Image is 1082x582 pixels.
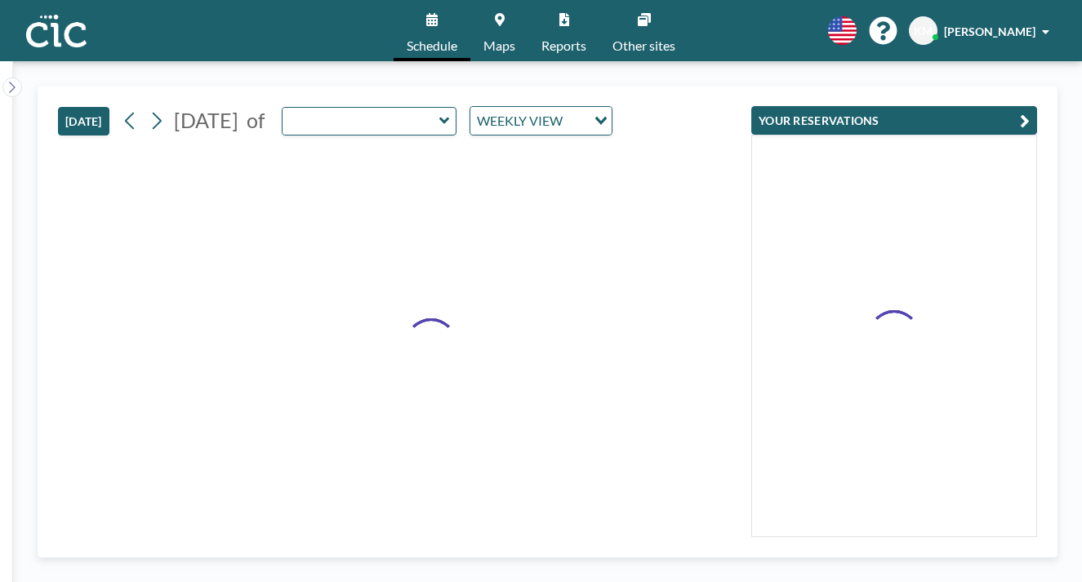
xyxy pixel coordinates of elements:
span: Reports [541,39,586,52]
div: Search for option [470,107,612,135]
span: WEEKLY VIEW [474,110,566,131]
input: Search for option [568,110,585,131]
span: KM [914,24,933,38]
span: of [247,108,265,133]
span: [DATE] [174,108,238,132]
img: organization-logo [26,15,87,47]
span: Schedule [407,39,457,52]
button: [DATE] [58,107,109,136]
span: Maps [483,39,515,52]
button: YOUR RESERVATIONS [751,106,1037,135]
span: [PERSON_NAME] [944,24,1035,38]
span: Other sites [612,39,675,52]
